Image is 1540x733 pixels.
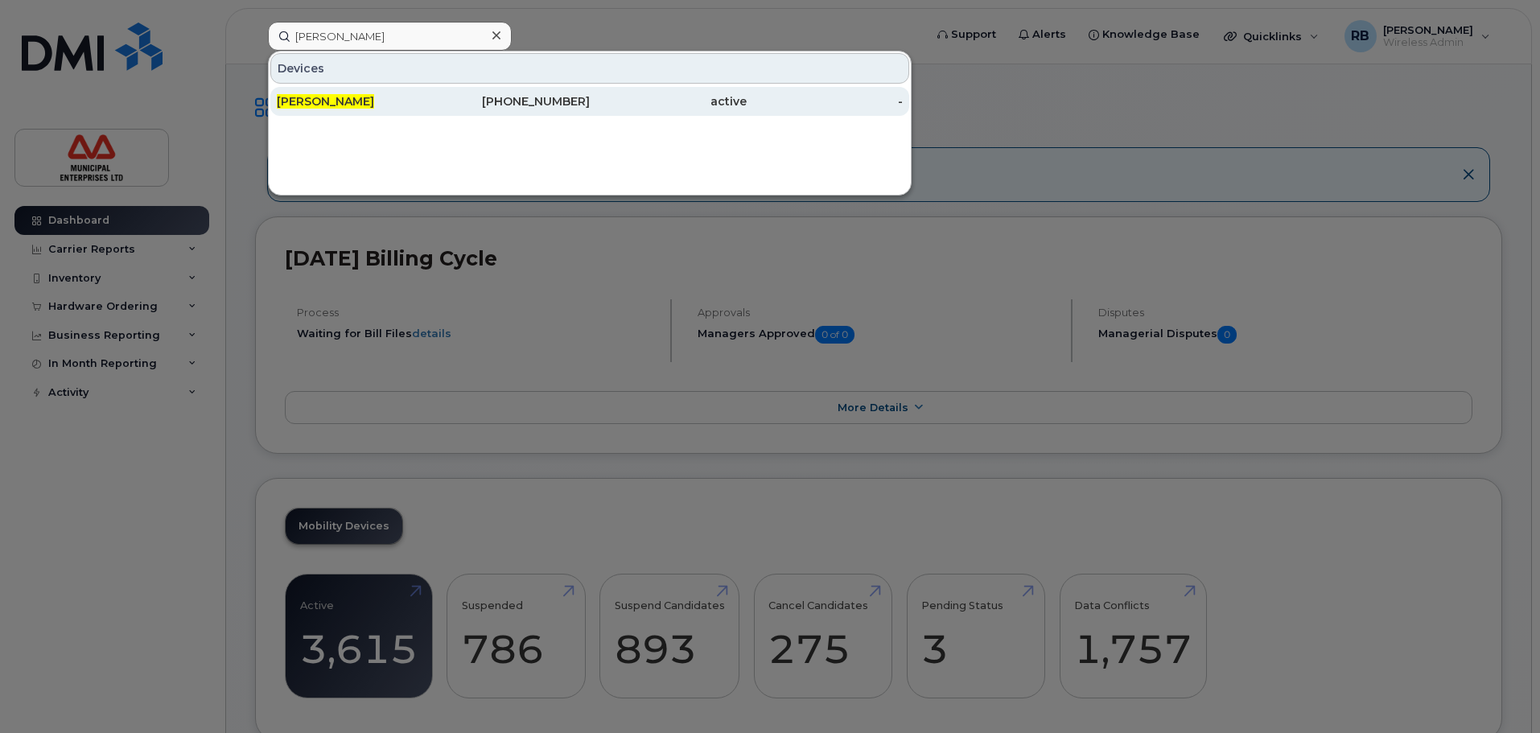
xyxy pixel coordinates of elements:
[590,93,747,109] div: active
[434,93,591,109] div: [PHONE_NUMBER]
[747,93,904,109] div: -
[270,87,909,116] a: [PERSON_NAME][PHONE_NUMBER]active-
[270,53,909,84] div: Devices
[277,94,374,109] span: [PERSON_NAME]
